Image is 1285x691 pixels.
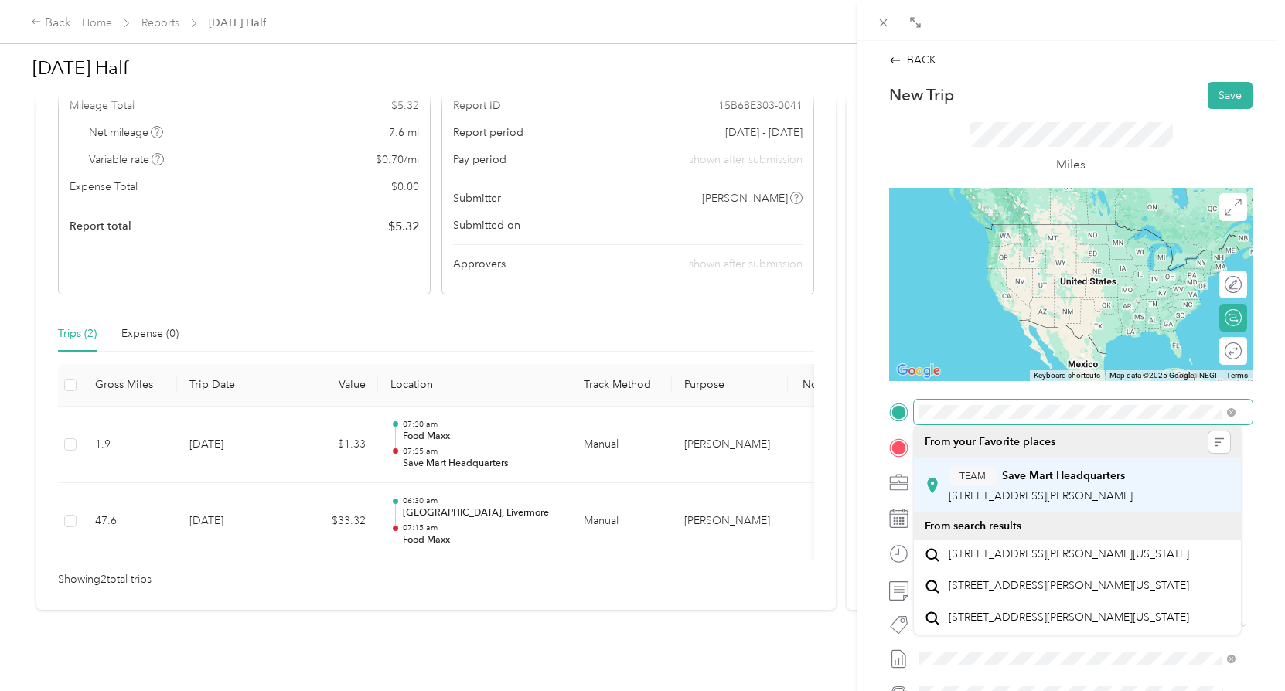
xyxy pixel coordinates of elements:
span: [STREET_ADDRESS][PERSON_NAME][US_STATE] [949,547,1189,561]
a: Open this area in Google Maps (opens a new window) [893,361,944,381]
iframe: Everlance-gr Chat Button Frame [1198,604,1285,691]
button: Save [1208,82,1253,109]
span: TEAM [959,469,986,483]
button: TEAM [949,466,997,485]
span: [STREET_ADDRESS][PERSON_NAME][US_STATE] [949,611,1189,625]
p: Miles [1056,155,1086,175]
div: BACK [889,52,936,68]
button: Keyboard shortcuts [1034,370,1100,381]
span: [STREET_ADDRESS][PERSON_NAME] [949,489,1133,502]
a: Terms (opens in new tab) [1226,371,1248,380]
strong: Save Mart Headquarters [1002,469,1125,483]
span: [STREET_ADDRESS][PERSON_NAME][US_STATE] [949,579,1189,593]
p: New Trip [889,84,954,106]
span: From your Favorite places [925,435,1055,449]
span: From search results [925,519,1021,533]
img: Google [893,361,944,381]
span: Map data ©2025 Google, INEGI [1109,371,1217,380]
